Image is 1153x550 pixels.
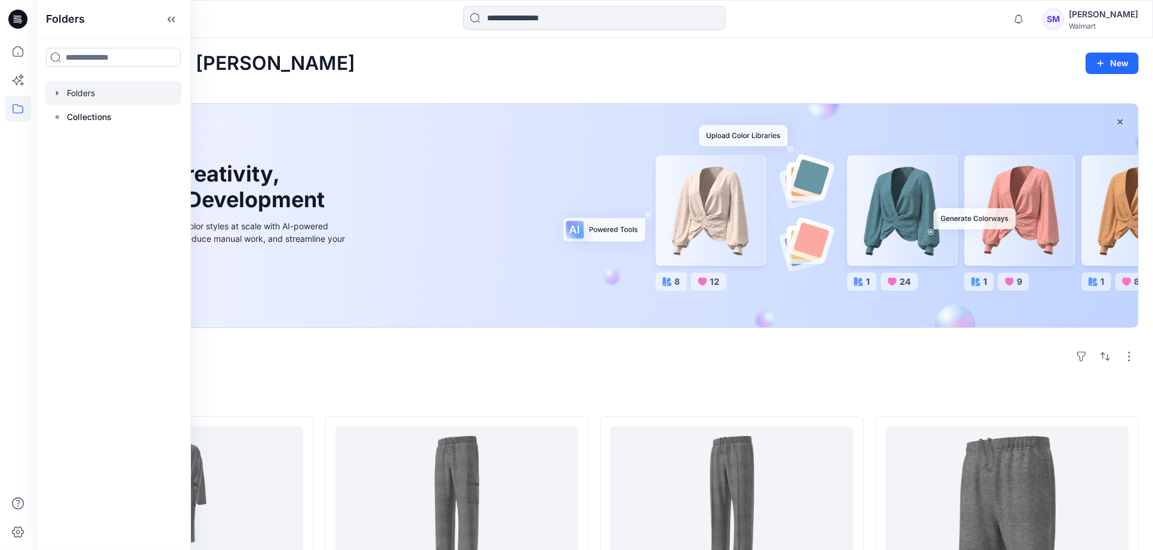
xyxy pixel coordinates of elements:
[50,390,1139,404] h4: Styles
[1069,21,1138,30] div: Walmart
[1086,53,1139,74] button: New
[67,110,112,124] p: Collections
[79,220,348,257] div: Explore ideas faster and recolor styles at scale with AI-powered tools that boost creativity, red...
[79,272,348,296] a: Discover more
[1069,7,1138,21] div: [PERSON_NAME]
[1043,8,1064,30] div: SM
[79,161,330,213] h1: Unleash Creativity, Speed Up Development
[50,53,355,75] h2: Welcome back, [PERSON_NAME]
